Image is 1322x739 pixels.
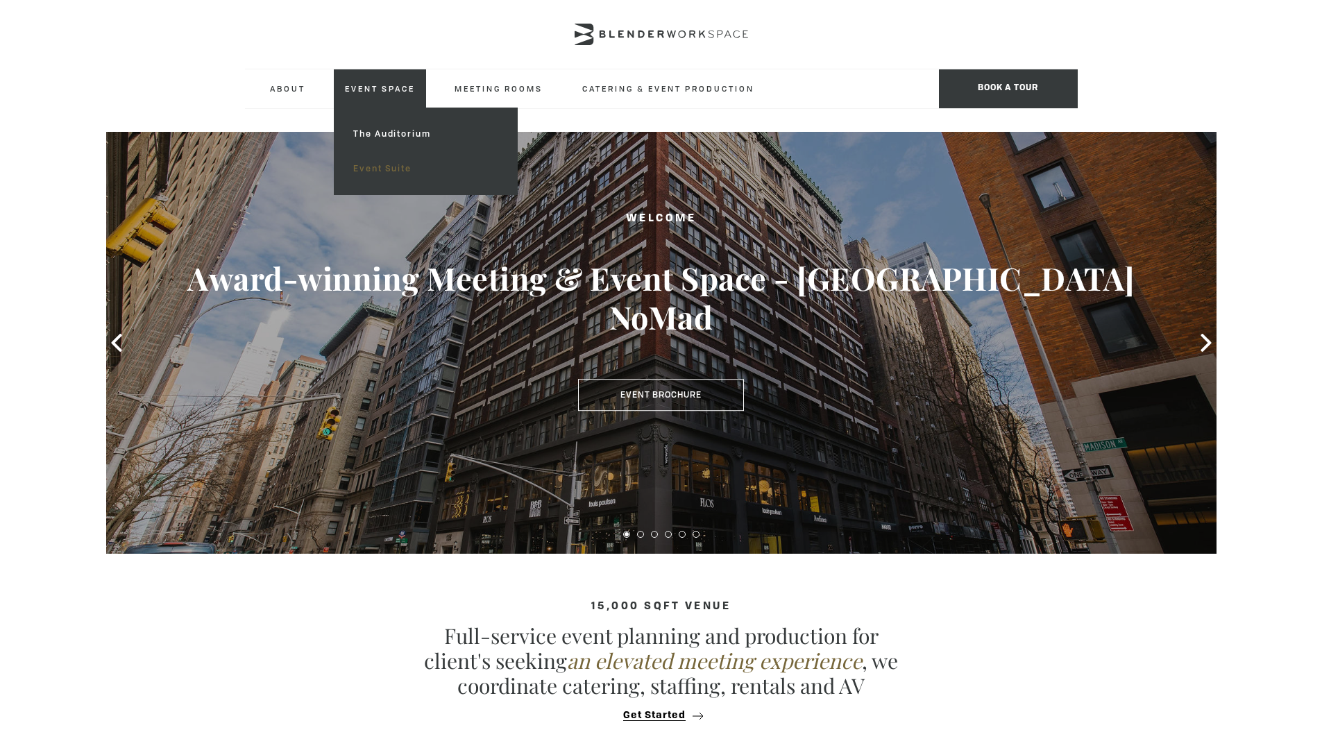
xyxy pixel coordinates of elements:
[334,69,426,108] a: Event Space
[567,647,862,674] em: an elevated meeting experience
[342,117,508,151] a: The Auditorium
[342,151,508,186] a: Event Suite
[1072,561,1322,739] iframe: Chat Widget
[259,69,316,108] a: About
[939,69,1078,108] span: Book a tour
[578,379,744,411] a: Event Brochure
[418,623,904,698] p: Full-service event planning and production for client's seeking , we coordinate catering, staffin...
[443,69,554,108] a: Meeting Rooms
[162,259,1161,337] h3: Award-winning Meeting & Event Space - [GEOGRAPHIC_DATA] NoMad
[162,210,1161,228] h2: Welcome
[623,711,686,721] span: Get Started
[571,69,765,108] a: Catering & Event Production
[619,709,703,722] button: Get Started
[245,601,1078,613] h4: 15,000 sqft venue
